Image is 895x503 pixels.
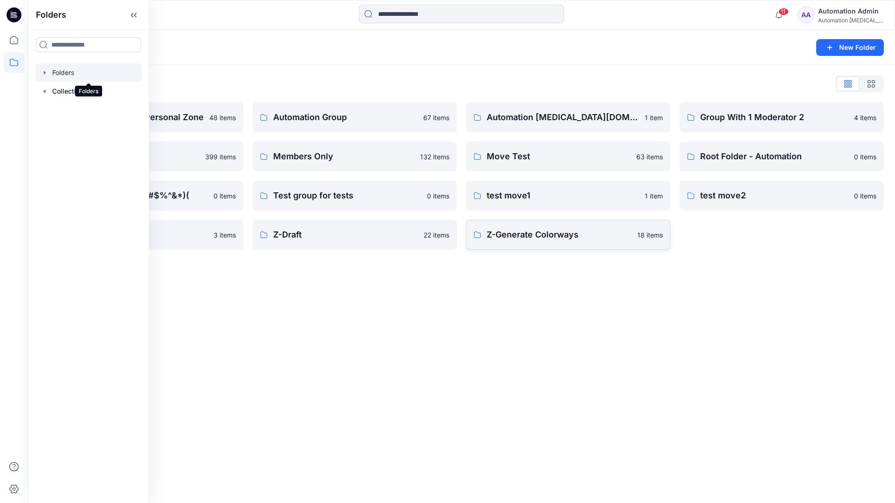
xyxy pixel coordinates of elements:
p: Z-Draft [273,228,418,241]
p: 4 items [854,113,876,122]
p: 0 items [854,152,876,162]
div: Automation [MEDICAL_DATA]... [818,17,883,24]
p: 67 items [423,113,449,122]
p: Automation [MEDICAL_DATA][DOMAIN_NAME] [487,111,639,124]
p: Z-Generate Colorways [487,228,632,241]
a: Members Only132 items [253,142,457,171]
a: Test group for tests0 items [253,181,457,211]
p: 1 item [645,191,663,201]
p: 1 item [645,113,663,122]
p: test move1 [487,189,639,202]
p: Root Folder - Automation [700,150,848,163]
p: Move Test [487,150,631,163]
a: Automation Group67 items [253,102,457,132]
a: test move20 items [680,181,884,211]
p: 0 items [427,191,449,201]
a: Group With 1 Moderator 24 items [680,102,884,132]
a: test move11 item [466,181,670,211]
p: Collections [52,86,87,97]
button: New Folder [816,39,884,56]
a: Automation [MEDICAL_DATA][DOMAIN_NAME]1 item [466,102,670,132]
p: 399 items [205,152,236,162]
p: Members Only [273,150,414,163]
p: Group With 1 Moderator 2 [700,111,848,124]
p: 48 items [209,113,236,122]
span: 11 [778,8,789,15]
p: 0 items [854,191,876,201]
div: Automation Admin [818,6,883,17]
p: 0 items [213,191,236,201]
a: Move Test63 items [466,142,670,171]
p: 22 items [424,230,449,240]
p: 3 items [213,230,236,240]
div: AA [798,7,814,23]
p: test move2 [700,189,848,202]
p: 132 items [420,152,449,162]
p: Automation Group [273,111,418,124]
p: 63 items [636,152,663,162]
a: Z-Draft22 items [253,220,457,250]
p: Test group for tests [273,189,421,202]
a: Root Folder - Automation0 items [680,142,884,171]
p: 18 items [637,230,663,240]
a: Z-Generate Colorways18 items [466,220,670,250]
